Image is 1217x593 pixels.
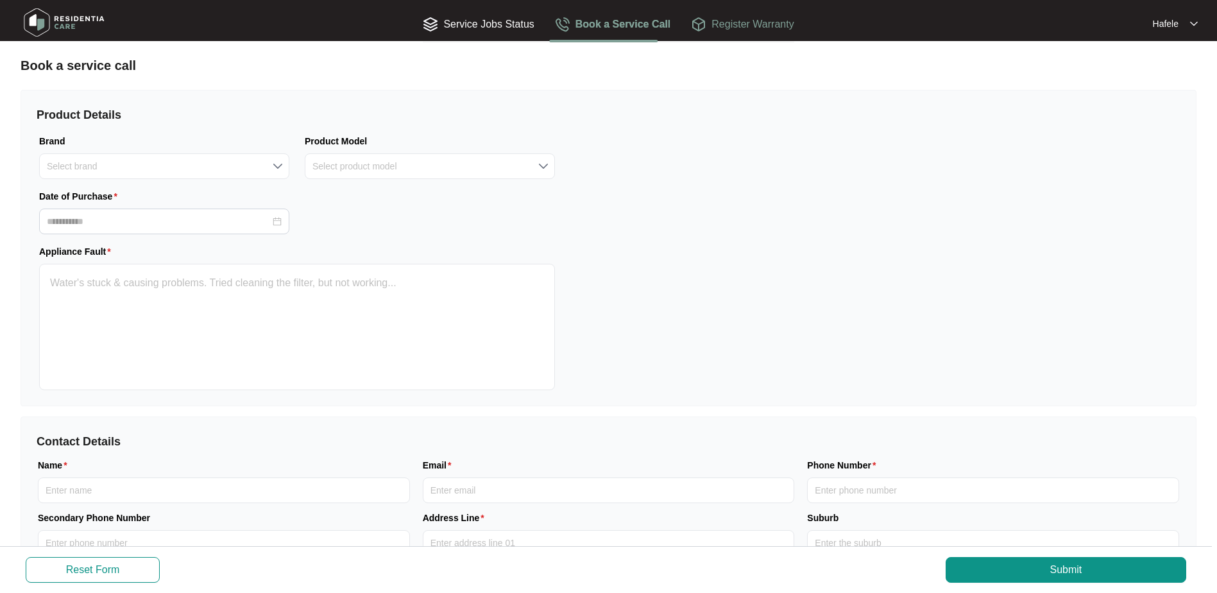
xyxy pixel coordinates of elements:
p: Product Details [37,106,557,124]
label: Appliance Fault [39,245,116,258]
img: Register Warranty icon [691,17,706,32]
label: Name [38,459,72,472]
p: Book a service call [21,56,1196,74]
button: Submit [946,557,1186,583]
label: Product Model [305,135,377,148]
button: Reset Form [26,557,160,583]
div: Register Warranty [691,16,794,32]
p: Hafele [1153,17,1179,30]
input: Secondary Phone Number [38,530,410,556]
textarea: Appliance Fault [39,264,555,390]
label: Suburb [807,511,848,524]
img: Book a Service Call icon [555,17,570,32]
input: Date of Purchase [47,215,270,228]
div: Service Jobs Status [423,16,534,32]
label: Brand [39,135,74,148]
label: Date of Purchase [39,190,123,203]
label: Phone Number [807,459,881,472]
input: Name [38,477,410,503]
label: Email [423,459,457,472]
img: Service Jobs Status icon [423,17,438,32]
img: dropdown arrow [1190,21,1198,27]
p: Contact Details [37,433,1180,451]
input: Email [423,477,795,503]
img: residentia care logo [19,3,109,42]
label: Address Line [423,511,489,524]
div: Book a Service Call [555,16,671,32]
input: Brand [47,154,282,178]
input: Phone Number [807,477,1179,503]
input: Product Model [312,154,547,178]
input: Address Line [423,530,795,556]
span: Submit [1050,562,1082,578]
input: Suburb [807,530,1179,556]
span: Reset Form [66,562,120,578]
label: Secondary Phone Number [38,511,160,524]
